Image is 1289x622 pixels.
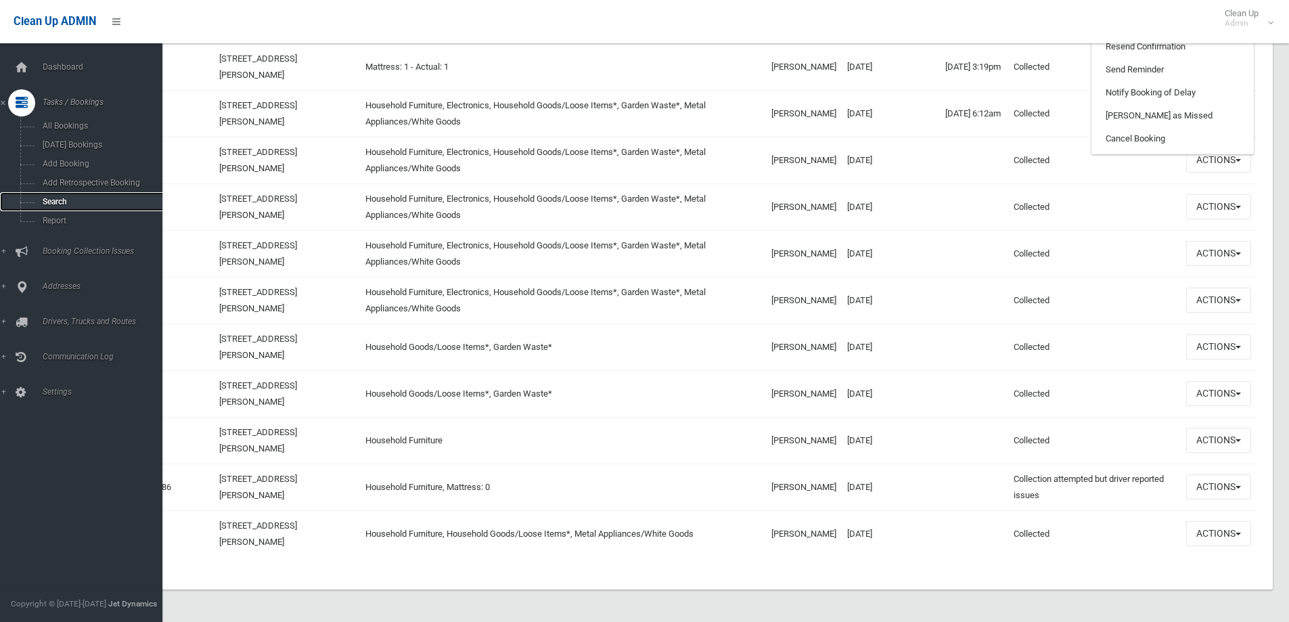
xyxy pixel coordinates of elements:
[39,317,173,326] span: Drivers, Trucks and Routes
[1186,334,1251,359] button: Actions
[1186,474,1251,499] button: Actions
[39,246,173,256] span: Booking Collection Issues
[39,97,173,107] span: Tasks / Bookings
[766,230,842,277] td: [PERSON_NAME]
[1092,35,1253,58] a: Resend Confirmation
[1186,194,1251,219] button: Actions
[39,197,161,206] span: Search
[11,599,106,608] span: Copyright © [DATE]-[DATE]
[940,90,1008,137] td: [DATE] 6:12am
[360,43,766,90] td: Mattress: 1 - Actual: 1
[1008,230,1181,277] td: Collected
[1092,81,1253,104] a: Notify Booking of Delay
[1092,104,1253,127] a: [PERSON_NAME] as Missed
[766,43,842,90] td: [PERSON_NAME]
[219,287,297,313] a: [STREET_ADDRESS][PERSON_NAME]
[1218,8,1272,28] span: Clean Up
[39,121,161,131] span: All Bookings
[842,324,940,370] td: [DATE]
[219,380,297,407] a: [STREET_ADDRESS][PERSON_NAME]
[1008,137,1181,183] td: Collected
[14,15,96,28] span: Clean Up ADMIN
[1008,464,1181,510] td: Collection attempted but driver reported issues
[1008,277,1181,324] td: Collected
[766,137,842,183] td: [PERSON_NAME]
[842,43,940,90] td: [DATE]
[1186,521,1251,546] button: Actions
[219,100,297,127] a: [STREET_ADDRESS][PERSON_NAME]
[842,510,940,557] td: [DATE]
[360,90,766,137] td: Household Furniture, Electronics, Household Goods/Loose Items*, Garden Waste*, Metal Appliances/W...
[842,417,940,464] td: [DATE]
[1186,428,1251,453] button: Actions
[842,137,940,183] td: [DATE]
[766,90,842,137] td: [PERSON_NAME]
[1186,148,1251,173] button: Actions
[219,53,297,80] a: [STREET_ADDRESS][PERSON_NAME]
[360,230,766,277] td: Household Furniture, Electronics, Household Goods/Loose Items*, Garden Waste*, Metal Appliances/W...
[39,178,161,187] span: Add Retrospective Booking
[1008,510,1181,557] td: Collected
[360,183,766,230] td: Household Furniture, Electronics, Household Goods/Loose Items*, Garden Waste*, Metal Appliances/W...
[360,137,766,183] td: Household Furniture, Electronics, Household Goods/Loose Items*, Garden Waste*, Metal Appliances/W...
[39,352,173,361] span: Communication Log
[219,240,297,267] a: [STREET_ADDRESS][PERSON_NAME]
[1008,43,1181,90] td: Collected
[842,183,940,230] td: [DATE]
[360,324,766,370] td: Household Goods/Loose Items*, Garden Waste*
[360,510,766,557] td: Household Furniture, Household Goods/Loose Items*, Metal Appliances/White Goods
[1092,127,1253,150] a: Cancel Booking
[766,510,842,557] td: [PERSON_NAME]
[1186,288,1251,313] button: Actions
[766,417,842,464] td: [PERSON_NAME]
[219,520,297,547] a: [STREET_ADDRESS][PERSON_NAME]
[842,230,940,277] td: [DATE]
[1008,370,1181,417] td: Collected
[1092,58,1253,81] a: Send Reminder
[1225,18,1259,28] small: Admin
[39,159,161,169] span: Add Booking
[39,140,161,150] span: [DATE] Bookings
[842,90,940,137] td: [DATE]
[39,62,173,72] span: Dashboard
[360,370,766,417] td: Household Goods/Loose Items*, Garden Waste*
[766,183,842,230] td: [PERSON_NAME]
[108,599,157,608] strong: Jet Dynamics
[219,194,297,220] a: [STREET_ADDRESS][PERSON_NAME]
[940,43,1008,90] td: [DATE] 3:19pm
[39,282,173,291] span: Addresses
[1186,241,1251,266] button: Actions
[766,324,842,370] td: [PERSON_NAME]
[360,417,766,464] td: Household Furniture
[1008,417,1181,464] td: Collected
[219,474,297,500] a: [STREET_ADDRESS][PERSON_NAME]
[360,464,766,510] td: Household Furniture, Mattress: 0
[39,216,161,225] span: Report
[1008,183,1181,230] td: Collected
[766,370,842,417] td: [PERSON_NAME]
[766,464,842,510] td: [PERSON_NAME]
[766,277,842,324] td: [PERSON_NAME]
[1008,324,1181,370] td: Collected
[360,277,766,324] td: Household Furniture, Electronics, Household Goods/Loose Items*, Garden Waste*, Metal Appliances/W...
[1008,90,1181,137] td: Collected
[842,464,940,510] td: [DATE]
[39,387,173,397] span: Settings
[842,370,940,417] td: [DATE]
[219,147,297,173] a: [STREET_ADDRESS][PERSON_NAME]
[1186,381,1251,406] button: Actions
[842,277,940,324] td: [DATE]
[156,464,214,510] td: 86
[219,427,297,453] a: [STREET_ADDRESS][PERSON_NAME]
[219,334,297,360] a: [STREET_ADDRESS][PERSON_NAME]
